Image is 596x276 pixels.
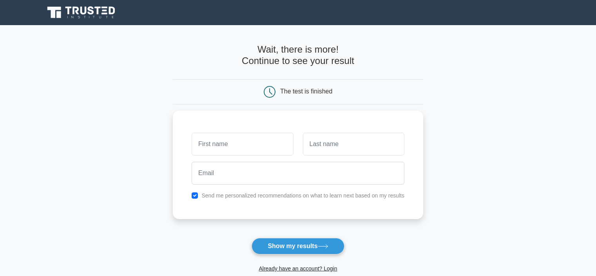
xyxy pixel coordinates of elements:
a: Already have an account? Login [259,265,337,272]
input: Last name [303,133,404,155]
input: First name [192,133,293,155]
h4: Wait, there is more! Continue to see your result [173,44,423,67]
input: Email [192,162,404,185]
div: The test is finished [280,88,332,95]
label: Send me personalized recommendations on what to learn next based on my results [201,192,404,199]
button: Show my results [252,238,344,254]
